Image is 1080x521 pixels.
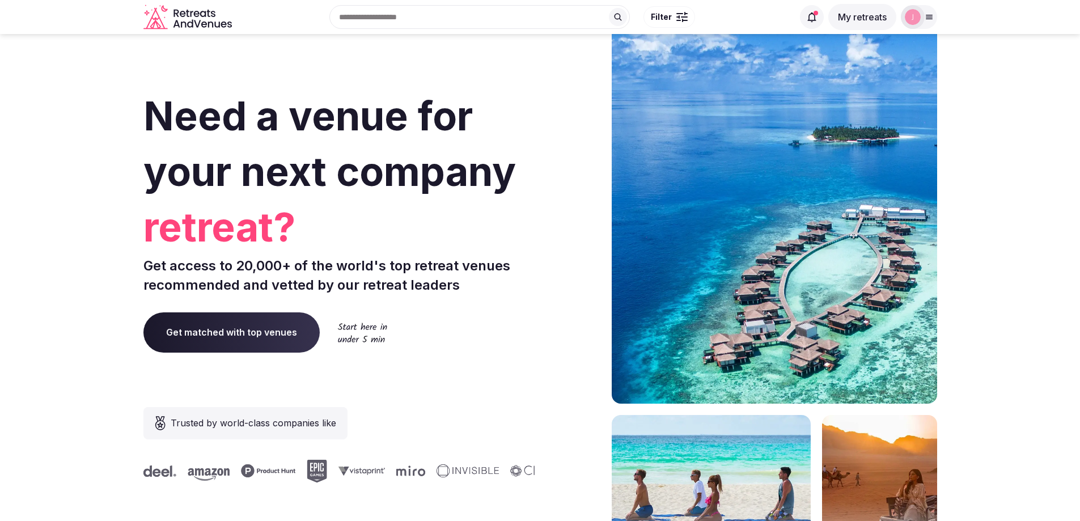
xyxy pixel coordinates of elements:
svg: Invisible company logo [435,464,498,478]
span: Trusted by world-class companies like [171,416,336,430]
span: Need a venue for your next company [143,92,516,196]
a: Visit the homepage [143,5,234,30]
svg: Epic Games company logo [306,460,326,482]
button: Filter [643,6,695,28]
svg: Miro company logo [395,465,424,476]
svg: Vistaprint company logo [337,466,384,476]
a: My retreats [828,11,896,23]
p: Get access to 20,000+ of the world's top retreat venues recommended and vetted by our retreat lea... [143,256,536,294]
span: Filter [651,11,672,23]
img: jaltstadt [905,9,921,25]
button: My retreats [828,4,896,30]
svg: Retreats and Venues company logo [143,5,234,30]
a: Get matched with top venues [143,312,320,352]
img: Start here in under 5 min [338,323,387,342]
span: retreat? [143,200,536,255]
svg: Deel company logo [142,465,175,477]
